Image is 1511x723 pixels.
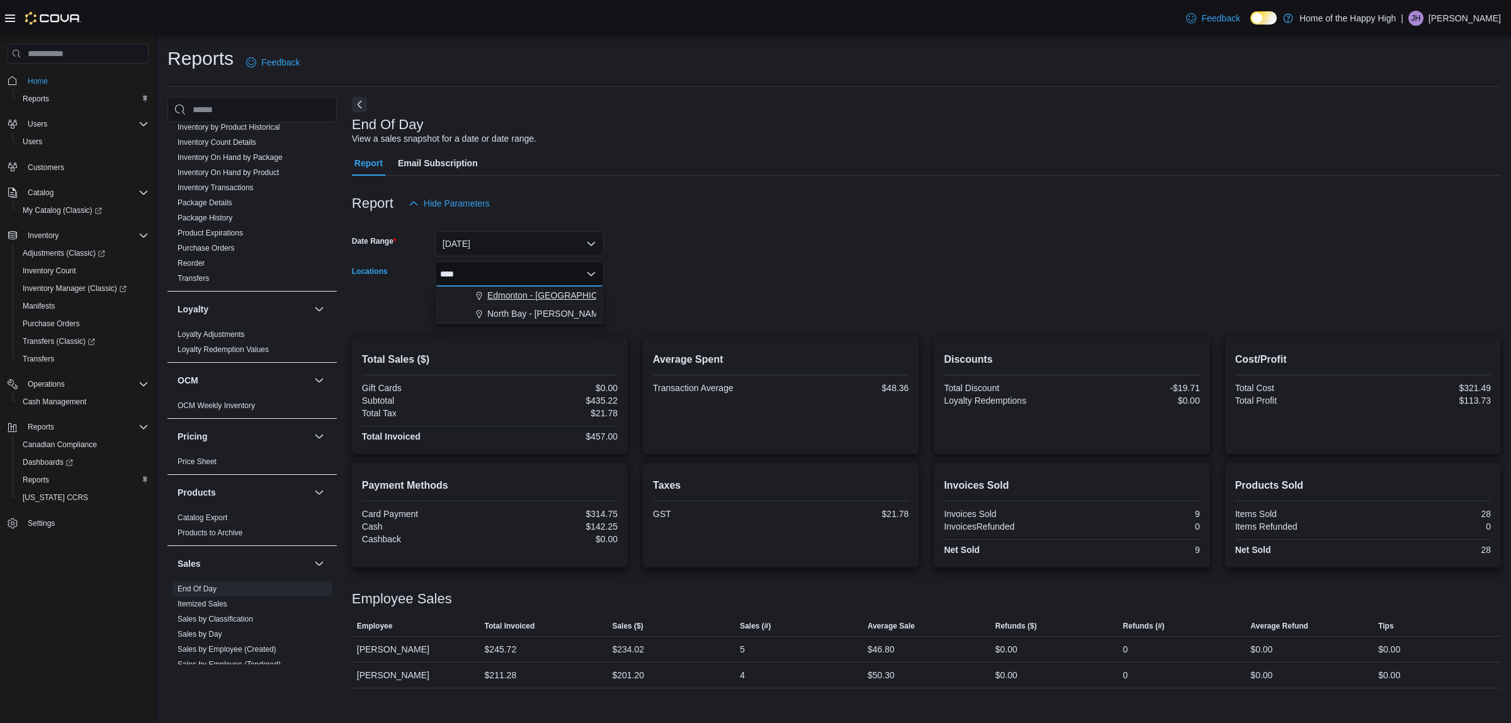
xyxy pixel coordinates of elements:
[18,91,149,106] span: Reports
[23,516,60,531] a: Settings
[178,274,209,283] a: Transfers
[1412,11,1421,26] span: JH
[424,197,490,210] span: Hide Parameters
[178,123,280,132] a: Inventory by Product Historical
[23,137,42,147] span: Users
[362,509,487,519] div: Card Payment
[352,132,536,145] div: View a sales snapshot for a date or date range.
[3,418,154,436] button: Reports
[944,478,1199,493] h2: Invoices Sold
[23,354,54,364] span: Transfers
[435,305,604,323] button: North Bay - [PERSON_NAME] Terrace - Fire & Flower
[23,159,149,175] span: Customers
[23,301,55,311] span: Manifests
[868,668,895,683] div: $50.30
[23,283,127,293] span: Inventory Manager (Classic)
[18,334,149,349] span: Transfers (Classic)
[23,419,59,435] button: Reports
[1250,11,1277,25] input: Dark Mode
[740,642,745,657] div: 5
[362,352,618,367] h2: Total Sales ($)
[13,262,154,280] button: Inventory Count
[398,151,478,176] span: Email Subscription
[23,228,64,243] button: Inventory
[312,485,327,500] button: Products
[487,289,688,302] span: Edmonton - [GEOGRAPHIC_DATA] - Fire & Flower
[312,373,327,388] button: OCM
[995,621,1037,631] span: Refunds ($)
[485,621,535,631] span: Total Invoiced
[1378,642,1400,657] div: $0.00
[492,383,618,393] div: $0.00
[944,509,1069,519] div: Invoices Sold
[18,134,47,149] a: Users
[1235,383,1361,393] div: Total Cost
[868,621,915,631] span: Average Sale
[167,454,337,474] div: Pricing
[18,299,60,314] a: Manifests
[23,377,149,392] span: Operations
[178,486,309,499] button: Products
[25,12,81,25] img: Cova
[312,556,327,571] button: Sales
[362,478,618,493] h2: Payment Methods
[1378,621,1393,631] span: Tips
[13,489,154,506] button: [US_STATE] CCRS
[1235,478,1491,493] h2: Products Sold
[28,379,65,389] span: Operations
[492,408,618,418] div: $21.78
[1123,621,1165,631] span: Refunds (#)
[944,383,1069,393] div: Total Discount
[3,184,154,202] button: Catalog
[944,545,980,555] strong: Net Sold
[178,258,205,268] span: Reorder
[3,514,154,532] button: Settings
[1366,545,1491,555] div: 28
[23,475,49,485] span: Reports
[178,213,232,222] a: Package History
[28,76,48,86] span: Home
[1408,11,1423,26] div: Jocelyne Hall
[653,352,908,367] h2: Average Spent
[178,659,281,669] span: Sales by Employee (Tendered)
[944,521,1069,532] div: InvoicesRefunded
[1235,352,1491,367] h2: Cost/Profit
[352,196,393,211] h3: Report
[18,394,91,409] a: Cash Management
[178,660,281,669] a: Sales by Employee (Tendered)
[868,642,895,657] div: $46.80
[18,490,93,505] a: [US_STATE] CCRS
[312,429,327,444] button: Pricing
[178,273,209,283] span: Transfers
[1075,521,1200,532] div: 0
[1250,621,1308,631] span: Average Refund
[485,642,517,657] div: $245.72
[612,642,644,657] div: $234.02
[13,244,154,262] a: Adjustments (Classic)
[352,266,388,276] label: Locations
[944,352,1199,367] h2: Discounts
[435,231,604,256] button: [DATE]
[178,152,283,162] span: Inventory On Hand by Package
[23,377,70,392] button: Operations
[13,453,154,471] a: Dashboards
[178,183,254,192] a: Inventory Transactions
[1366,396,1491,406] div: $113.73
[13,436,154,453] button: Canadian Compliance
[178,513,227,523] span: Catalog Export
[1181,6,1245,31] a: Feedback
[1075,545,1200,555] div: 9
[178,630,222,639] a: Sales by Day
[612,668,644,683] div: $201.20
[995,668,1017,683] div: $0.00
[23,515,149,531] span: Settings
[3,71,154,89] button: Home
[1299,11,1396,26] p: Home of the Happy High
[178,168,279,178] span: Inventory On Hand by Product
[1250,668,1272,683] div: $0.00
[178,645,276,654] a: Sales by Employee (Created)
[23,319,80,329] span: Purchase Orders
[178,614,253,624] span: Sales by Classification
[1075,396,1200,406] div: $0.00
